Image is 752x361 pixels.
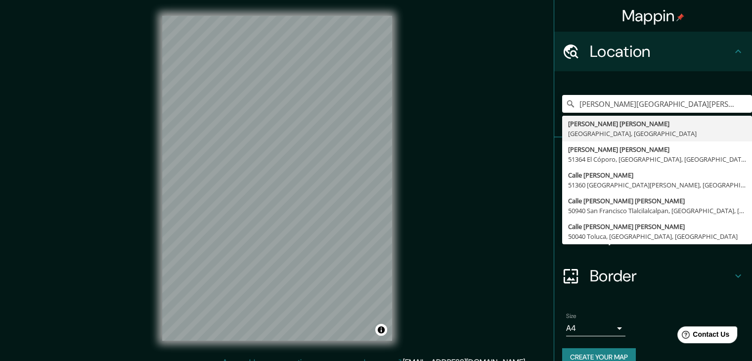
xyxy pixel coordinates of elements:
[590,226,732,246] h4: Layout
[554,137,752,177] div: Pins
[676,13,684,21] img: pin-icon.png
[375,324,387,336] button: Toggle attribution
[622,6,685,26] h4: Mappin
[568,119,746,129] div: [PERSON_NAME] [PERSON_NAME]
[554,256,752,296] div: Border
[568,129,746,138] div: [GEOGRAPHIC_DATA], [GEOGRAPHIC_DATA]
[590,42,732,61] h4: Location
[554,177,752,217] div: Style
[554,32,752,71] div: Location
[566,312,576,320] label: Size
[568,154,746,164] div: 51364 El Cóporo, [GEOGRAPHIC_DATA], [GEOGRAPHIC_DATA]
[562,95,752,113] input: Pick your city or area
[554,217,752,256] div: Layout
[568,222,746,231] div: Calle [PERSON_NAME] [PERSON_NAME]
[590,266,732,286] h4: Border
[566,320,625,336] div: A4
[568,196,746,206] div: Calle [PERSON_NAME] [PERSON_NAME]
[568,170,746,180] div: Calle [PERSON_NAME]
[568,231,746,241] div: 50040 Toluca, [GEOGRAPHIC_DATA], [GEOGRAPHIC_DATA]
[568,144,746,154] div: [PERSON_NAME] [PERSON_NAME]
[568,180,746,190] div: 51360 [GEOGRAPHIC_DATA][PERSON_NAME], [GEOGRAPHIC_DATA], [GEOGRAPHIC_DATA]
[568,206,746,216] div: 50940 San Francisco Tlalcilalcalpan, [GEOGRAPHIC_DATA], [GEOGRAPHIC_DATA]
[664,322,741,350] iframe: Help widget launcher
[162,16,392,341] canvas: Map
